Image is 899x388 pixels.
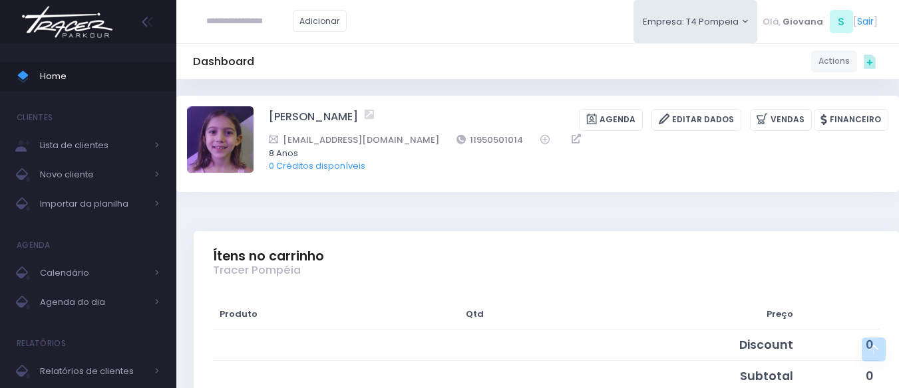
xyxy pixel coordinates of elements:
a: Sair [857,15,874,29]
th: Produto [213,299,414,330]
span: S [830,10,853,33]
td: Discount [536,330,799,361]
span: Olá, [763,15,781,29]
h4: Clientes [17,104,53,131]
a: Vendas [750,109,812,131]
h4: Relatórios [17,330,66,357]
span: Ítens no carrinho [213,248,324,264]
th: Preço [536,299,799,330]
h5: Dashboard [193,55,254,68]
a: Agenda [579,109,643,131]
a: [EMAIL_ADDRESS][DOMAIN_NAME] [269,133,439,147]
span: Home [40,68,160,85]
a: Actions [811,50,857,72]
a: 0 Créditos disponíveis [269,159,365,172]
span: Novo cliente [40,166,146,183]
a: Editar Dados [651,109,741,131]
span: Importar da planilha [40,195,146,213]
a: 11950501014 [456,133,524,147]
span: 8 Anos [269,147,871,160]
a: [PERSON_NAME] [269,109,358,131]
th: Qtd [414,299,536,330]
a: Financeiro [814,109,888,131]
span: Tracer Pompéia [213,264,301,277]
span: Giovana [783,15,823,29]
img: Antonella Zappa Marques [187,106,254,173]
h4: Agenda [17,232,51,258]
span: Agenda do dia [40,294,146,311]
div: [ ] [757,7,882,37]
a: Adicionar [293,10,347,32]
span: Lista de clientes [40,137,146,154]
span: Calendário [40,264,146,282]
td: 0 [799,330,879,361]
span: Relatórios de clientes [40,363,146,380]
